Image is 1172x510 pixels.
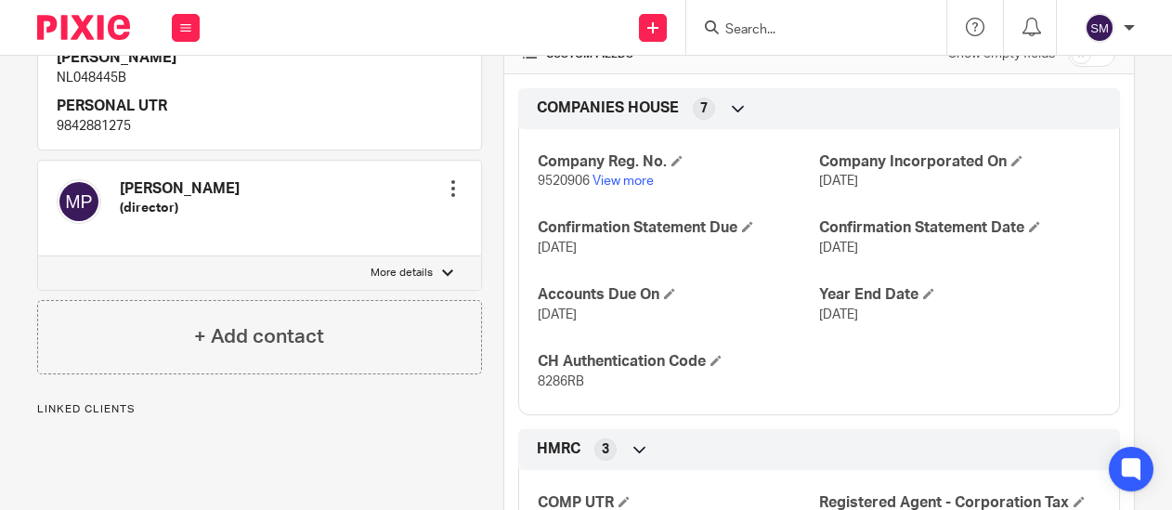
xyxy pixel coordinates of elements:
h4: Company Incorporated On [819,152,1100,172]
span: 9520906 [538,175,590,188]
span: [DATE] [538,242,577,255]
span: [DATE] [819,308,858,321]
p: 9842881275 [57,117,462,136]
span: COMPANIES HOUSE [537,98,679,118]
h4: Confirmation Statement Due [538,218,819,238]
h4: Accounts Due On [538,285,819,305]
img: svg%3E [1085,13,1114,43]
span: [DATE] [538,308,577,321]
p: NL048445B [57,69,462,87]
span: [DATE] [819,242,858,255]
h4: PERSONAL UTR [57,97,462,116]
h4: CH Authentication Code [538,352,819,372]
input: Search [723,22,891,39]
p: Linked clients [37,402,482,417]
span: 8286RB [538,375,584,388]
h4: + Add contact [194,322,324,351]
h4: [PERSON_NAME] [57,48,462,68]
h4: Confirmation Statement Date [819,218,1100,238]
span: 3 [602,440,609,459]
span: 7 [700,99,708,118]
img: svg%3E [57,179,101,224]
p: More details [371,266,433,281]
img: Pixie [37,15,130,40]
h4: Year End Date [819,285,1100,305]
h4: [PERSON_NAME] [120,179,240,199]
span: [DATE] [819,175,858,188]
a: View more [593,175,654,188]
h4: Company Reg. No. [538,152,819,172]
span: HMRC [537,439,580,459]
h5: (director) [120,199,240,217]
